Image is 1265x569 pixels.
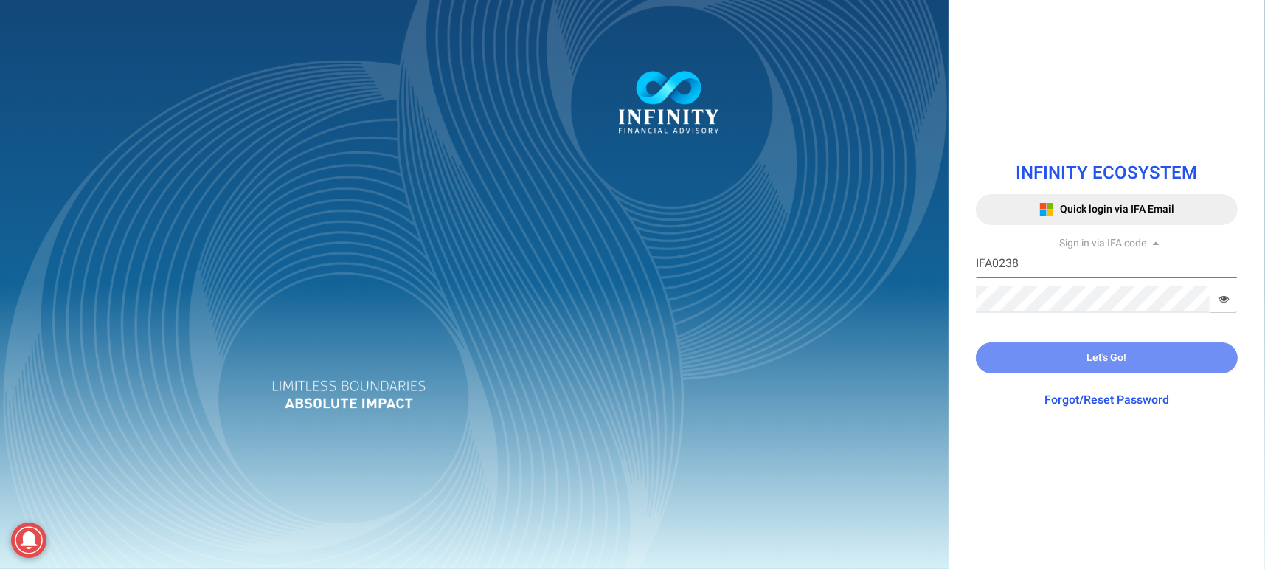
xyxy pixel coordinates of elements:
[1087,350,1127,365] span: Let's Go!
[976,236,1238,251] div: Sign in via IFA code
[976,194,1238,225] button: Quick login via IFA Email
[1059,235,1146,251] span: Sign in via IFA code
[976,251,1238,278] input: IFA Code
[976,342,1238,373] button: Let's Go!
[1060,201,1174,217] span: Quick login via IFA Email
[1044,391,1169,409] a: Forgot/Reset Password
[976,164,1238,183] h1: INFINITY ECOSYSTEM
